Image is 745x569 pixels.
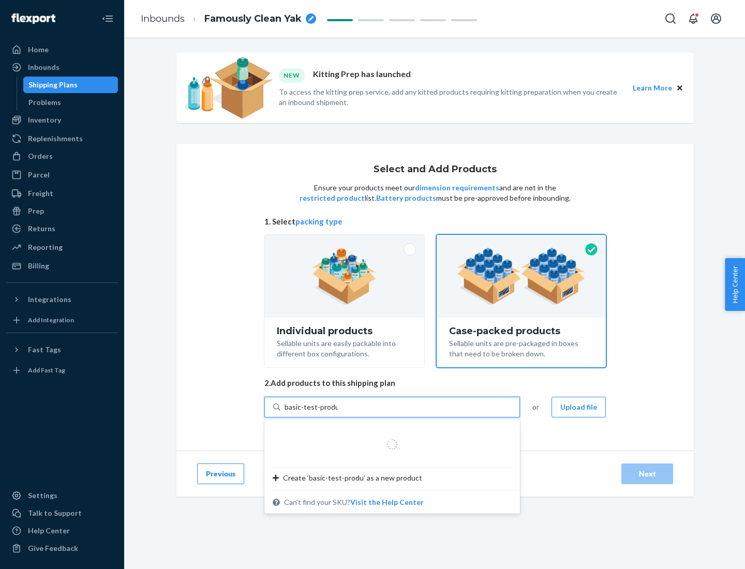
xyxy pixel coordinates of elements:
[283,473,422,483] span: Create ‘basic-test-produ’ as a new product
[674,82,686,94] button: Close
[6,220,118,237] a: Returns
[28,294,71,305] div: Integrations
[299,183,572,203] p: Ensure your products meet our and are not in the list. must be pre-approved before inbounding.
[28,242,63,252] div: Reporting
[28,44,49,55] div: Home
[660,8,681,29] button: Open Search Box
[197,463,244,484] button: Previous
[132,4,324,34] ol: breadcrumbs
[630,469,664,479] div: Next
[28,133,83,144] div: Replenishments
[6,522,118,539] a: Help Center
[28,223,55,234] div: Returns
[23,77,118,93] a: Shipping Plans
[28,170,50,180] div: Parcel
[28,508,82,518] div: Talk to Support
[11,13,55,24] img: Flexport logo
[28,526,70,536] div: Help Center
[23,94,118,111] a: Problems
[277,336,412,359] div: Sellable units are easily packable into different box configurations.
[683,8,704,29] button: Open notifications
[28,345,61,355] div: Fast Tags
[6,239,118,256] a: Reporting
[552,397,606,417] button: Upload file
[28,261,49,271] div: Billing
[725,258,745,311] button: Help Center
[313,68,411,82] p: Kitting Prep has launched
[279,87,623,108] p: To access the kitting prep service, add any kitted products requiring kitting preparation when yo...
[264,378,606,388] span: 2. Add products to this shipping plan
[28,62,59,72] div: Inbounds
[706,8,726,29] button: Open account menu
[300,193,365,203] button: restricted product
[28,151,53,161] div: Orders
[6,41,118,58] a: Home
[457,248,586,305] img: case-pack.59cecea509d18c883b923b81aeac6d0b.png
[204,12,302,26] span: Famously Clean Yak
[28,543,78,553] div: Give Feedback
[449,326,593,336] div: Case-packed products
[312,248,377,305] img: individual-pack.facf35554cb0f1810c75b2bd6df2d64e.png
[6,312,118,328] a: Add Integration
[6,258,118,274] a: Billing
[141,13,185,24] a: Inbounds
[285,402,338,412] input: Create ‘basic-test-produ’ as a new productCan't find your SKU?Visit the Help Center
[6,505,118,521] a: Talk to Support
[6,540,118,557] button: Give Feedback
[28,366,65,375] div: Add Fast Tag
[6,291,118,308] button: Integrations
[6,59,118,76] a: Inbounds
[621,463,673,484] button: Next
[6,148,118,164] a: Orders
[374,164,497,175] h1: Select and Add Products
[6,362,118,379] a: Add Fast Tag
[295,216,342,227] button: packing type
[6,487,118,504] a: Settings
[415,183,499,193] button: dimension requirements
[28,188,53,199] div: Freight
[449,336,593,359] div: Sellable units are pre-packaged in boxes that need to be broken down.
[284,497,424,507] span: Can't find your SKU?
[6,112,118,128] a: Inventory
[28,80,78,90] div: Shipping Plans
[350,497,424,507] button: Create ‘basic-test-produ’ as a new productCan't find your SKU?
[28,490,57,501] div: Settings
[97,8,118,29] button: Close Navigation
[6,185,118,202] a: Freight
[6,130,118,147] a: Replenishments
[28,97,61,108] div: Problems
[28,115,61,125] div: Inventory
[6,203,118,219] a: Prep
[633,82,672,94] button: Learn More
[28,206,44,216] div: Prep
[6,167,118,183] a: Parcel
[6,341,118,358] button: Fast Tags
[264,216,606,227] span: 1. Select
[532,402,539,412] span: or
[28,316,74,324] div: Add Integration
[279,68,305,82] div: NEW
[277,326,412,336] div: Individual products
[376,193,436,203] button: Battery products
